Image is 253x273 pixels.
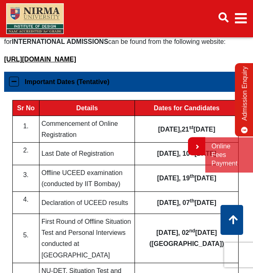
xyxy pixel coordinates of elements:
[26,105,35,111] b: No
[15,194,37,205] p: 4.
[157,199,190,206] b: [DATE], 07
[193,126,215,133] b: [DATE]
[190,175,216,182] b: [DATE]
[190,173,194,179] sup: th
[12,38,108,45] b: INTERNATIONAL ADMISSIONS
[39,143,135,165] td: Last Date of Registration
[158,126,181,133] b: [DATE],
[157,150,190,157] b: [DATE], 10
[154,105,220,111] b: Dates for Candidates
[189,125,194,130] b: st
[76,105,97,111] b: Details
[39,165,135,191] td: Offline UCEED examination (conducted by IIT Bombay)
[39,116,135,142] td: Commencement of Online Registration
[15,121,37,132] p: 1.
[4,72,247,92] a: Important Dates (Tentative)
[39,191,135,214] td: Declaration of UCEED results
[156,229,186,236] b: [DATE], 0
[211,142,247,168] a: Online Fees Payment
[6,2,247,36] nav: Main navigation
[190,199,216,206] b: [DATE]
[157,175,190,182] b: [DATE], 19
[190,198,194,204] sup: th
[15,169,37,180] p: 3.
[189,228,195,234] sup: nd
[17,105,24,111] b: Sr
[6,3,64,34] img: main_logo
[15,230,37,241] p: 5.
[39,214,135,263] td: First Round of Offline Situation Test and Personal Interviews conducted at [GEOGRAPHIC_DATA]
[15,145,37,156] p: 2.
[149,229,224,247] b: 2 [DATE] ([GEOGRAPHIC_DATA])
[4,56,76,63] a: [URL][DOMAIN_NAME]
[182,126,189,133] b: 21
